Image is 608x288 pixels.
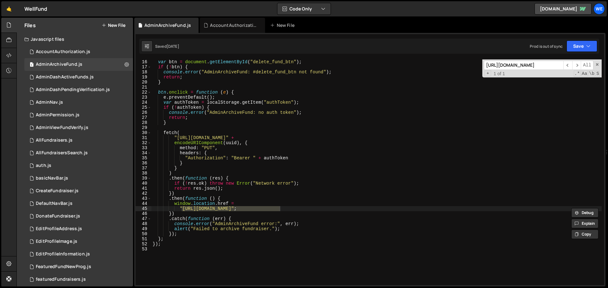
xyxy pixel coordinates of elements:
div: basicNavBar.js [36,175,68,181]
div: FeaturedFundNewProg.js [36,264,91,270]
div: 13134/38478.js [24,96,133,109]
div: 29 [136,125,151,130]
div: AdminDashPendingVerification.js [36,87,110,93]
div: AccountAuthorization.js [210,22,257,28]
div: 13134/37549.js [24,147,133,159]
div: 13134/38490.js [24,71,133,83]
div: 44 [136,201,151,206]
div: 13134/33197.js [24,185,133,197]
div: 24 [136,100,151,105]
div: Prod is out of sync [530,44,563,49]
div: 13134/38583.js [24,83,133,96]
div: AdminViewFundVerify.js [36,125,88,131]
div: 39 [136,176,151,181]
div: 42 [136,191,151,196]
div: 13134/38502.js [24,58,133,71]
div: AdminDashActiveFunds.js [36,74,94,80]
a: 🤙 [1,1,17,16]
button: Debug [571,208,598,218]
div: 45 [136,206,151,211]
a: [DOMAIN_NAME] [535,3,592,15]
div: 16 [136,59,151,64]
div: 50 [136,231,151,236]
div: 13134/33398.js [24,134,133,147]
div: 22 [136,90,151,95]
div: 13134/32527.js [24,273,133,286]
div: 51 [136,236,151,242]
span: 1 [30,63,34,68]
div: 26 [136,110,151,115]
span: 1 of 1 [491,71,508,76]
div: 13134/33196.js [24,46,133,58]
div: 32 [136,140,151,145]
div: 41 [136,186,151,191]
div: EditProfileInformation.js [36,251,90,257]
div: 23 [136,95,151,100]
button: Code Only [277,3,331,15]
div: AllFundraisers.js [36,138,73,143]
div: New File [270,22,297,28]
div: 34 [136,150,151,156]
div: 35 [136,156,151,161]
span: Alt-Enter [581,61,593,70]
div: 13134/38584.js [24,121,133,134]
div: 20 [136,80,151,85]
div: AdminNav.js [36,100,63,105]
div: 52 [136,242,151,247]
button: New File [102,23,125,28]
button: Save [567,40,597,52]
div: 13134/35729.js [24,159,133,172]
div: 36 [136,161,151,166]
div: 13134/38480.js [24,109,133,121]
input: Search for [484,61,563,70]
span: CaseSensitive Search [581,70,588,77]
div: 28 [136,120,151,125]
div: DonateFundraiser.js [36,213,80,219]
span: ​ [572,61,581,70]
button: Explain [571,219,598,228]
div: Saved [155,44,179,49]
div: 27 [136,115,151,120]
div: 18 [136,70,151,75]
div: 13134/37569.js [24,223,133,235]
div: 21 [136,85,151,90]
div: AdminArchiveFund.js [144,22,191,28]
div: 46 [136,211,151,216]
a: We [593,3,605,15]
div: EditProfileImage.js [36,239,77,244]
div: 13134/33556.js [24,197,133,210]
div: 37 [136,166,151,171]
div: 25 [136,105,151,110]
div: AllFundraisersSearch.js [36,150,88,156]
div: 38 [136,171,151,176]
div: 33 [136,145,151,150]
div: 13134/37567.js [24,235,133,248]
div: 43 [136,196,151,201]
div: 31 [136,135,151,140]
div: AccountAuthorization.js [36,49,90,55]
div: 13134/37568.js [24,248,133,260]
div: 47 [136,216,151,221]
span: Whole Word Search [588,70,595,77]
div: 49 [136,226,151,231]
div: auth.js [36,163,51,169]
div: Javascript files [17,33,133,46]
div: WellFund [24,5,47,13]
span: RegExp Search [574,70,580,77]
div: DefaultNavBar.js [36,201,73,206]
div: 40 [136,181,151,186]
div: [DATE] [167,44,179,49]
div: 53 [136,247,151,252]
h2: Files [24,22,36,29]
div: 17 [136,64,151,70]
div: AdminArchiveFund.js [36,62,82,67]
div: EditProfileAddress.js [36,226,82,232]
div: featuredFundraisers.js [36,277,86,282]
div: 30 [136,130,151,135]
div: CreateFundraiser.js [36,188,79,194]
span: Toggle Replace mode [484,70,491,76]
div: 13134/32526.js [24,172,133,185]
span: Search In Selection [596,70,600,77]
div: 13134/33480.js [24,210,133,223]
